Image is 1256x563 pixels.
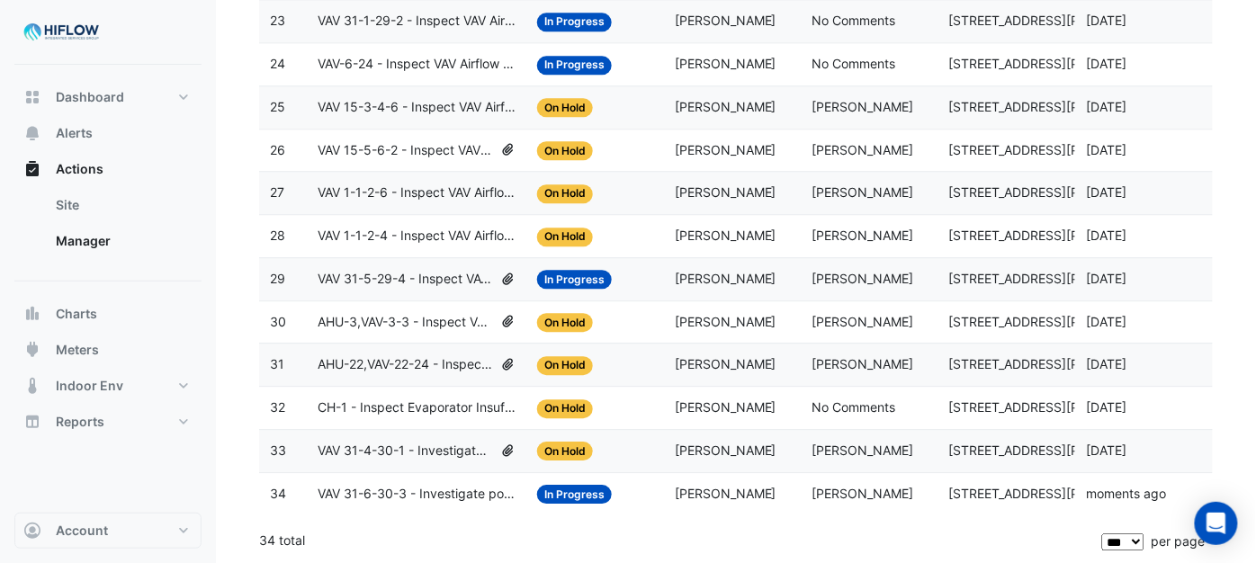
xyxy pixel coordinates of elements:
[949,56,1169,71] span: [STREET_ADDRESS][PERSON_NAME]
[537,485,612,504] span: In Progress
[14,151,202,187] button: Actions
[14,332,202,368] button: Meters
[949,13,1169,28] span: [STREET_ADDRESS][PERSON_NAME]
[318,97,516,118] span: VAV 15-3-4-6 - Inspect VAV Airflow Block
[23,341,41,359] app-icon: Meters
[270,442,286,458] span: 33
[318,54,516,75] span: VAV-6-24 - Inspect VAV Airflow Oversupply (Energy Waste)
[675,486,776,501] span: [PERSON_NAME]
[812,56,895,71] span: No Comments
[318,183,516,203] span: VAV 1-1-2-6 - Inspect VAV Airflow Leak
[949,228,1169,243] span: [STREET_ADDRESS][PERSON_NAME]
[537,270,612,289] span: In Progress
[1086,142,1126,157] span: 2025-08-11T09:38:30.726
[23,305,41,323] app-icon: Charts
[14,296,202,332] button: Charts
[537,399,593,418] span: On Hold
[675,271,776,286] span: [PERSON_NAME]
[14,79,202,115] button: Dashboard
[537,98,593,117] span: On Hold
[56,377,123,395] span: Indoor Env
[318,312,493,333] span: AHU-3,VAV-3-3 - Inspect VAV Airflow Block
[812,184,913,200] span: [PERSON_NAME]
[812,142,913,157] span: [PERSON_NAME]
[537,356,593,375] span: On Hold
[259,518,1099,563] div: 34 total
[318,269,493,290] span: VAV 31-5-29-4 - Inspect VAV Airflow Block
[949,486,1169,501] span: [STREET_ADDRESS][PERSON_NAME]
[537,228,593,246] span: On Hold
[22,14,103,50] img: Company Logo
[537,442,593,460] span: On Hold
[675,356,776,371] span: [PERSON_NAME]
[1086,99,1126,114] span: 2025-08-11T09:44:11.945
[14,404,202,440] button: Reports
[1086,486,1166,501] span: 2025-09-01T10:08:39.118
[14,115,202,151] button: Alerts
[537,56,612,75] span: In Progress
[1086,314,1126,329] span: 2025-08-01T13:07:37.705
[318,398,516,418] span: CH-1 - Inspect Evaporator Insufficient Flow
[270,486,286,501] span: 34
[812,314,913,329] span: [PERSON_NAME]
[812,486,913,501] span: [PERSON_NAME]
[1086,56,1126,71] span: 2025-08-21T05:59:56.011
[949,271,1169,286] span: [STREET_ADDRESS][PERSON_NAME]
[23,413,41,431] app-icon: Reports
[41,187,202,223] a: Site
[675,142,776,157] span: [PERSON_NAME]
[537,141,593,160] span: On Hold
[1086,399,1126,415] span: 2025-07-28T10:03:22.235
[675,442,776,458] span: [PERSON_NAME]
[270,314,286,329] span: 30
[537,184,593,203] span: On Hold
[675,99,776,114] span: [PERSON_NAME]
[270,271,285,286] span: 29
[949,184,1169,200] span: [STREET_ADDRESS][PERSON_NAME]
[270,99,285,114] span: 25
[23,124,41,142] app-icon: Alerts
[949,99,1169,114] span: [STREET_ADDRESS][PERSON_NAME]
[675,399,776,415] span: [PERSON_NAME]
[675,228,776,243] span: [PERSON_NAME]
[949,142,1169,157] span: [STREET_ADDRESS][PERSON_NAME]
[1086,13,1126,28] span: 2025-08-21T06:00:13.686
[14,513,202,549] button: Account
[537,313,593,332] span: On Hold
[812,356,913,371] span: [PERSON_NAME]
[56,341,99,359] span: Meters
[56,160,103,178] span: Actions
[14,368,202,404] button: Indoor Env
[812,442,913,458] span: [PERSON_NAME]
[318,484,516,505] span: VAV 31-6-30-3 - Investigate poor zone temp
[23,377,41,395] app-icon: Indoor Env
[270,356,284,371] span: 31
[675,314,776,329] span: [PERSON_NAME]
[14,187,202,266] div: Actions
[1086,228,1126,243] span: 2025-08-11T09:16:02.003
[318,441,493,461] span: VAV 31-4-30-1 - Investigate poor zone temp
[56,413,104,431] span: Reports
[270,399,285,415] span: 32
[56,124,93,142] span: Alerts
[270,228,285,243] span: 28
[949,356,1169,371] span: [STREET_ADDRESS][PERSON_NAME]
[1086,442,1126,458] span: 2025-07-28T10:02:04.083
[812,99,913,114] span: [PERSON_NAME]
[812,399,895,415] span: No Comments
[270,13,285,28] span: 23
[675,56,776,71] span: [PERSON_NAME]
[949,442,1169,458] span: [STREET_ADDRESS][PERSON_NAME]
[270,184,284,200] span: 27
[675,13,776,28] span: [PERSON_NAME]
[56,305,97,323] span: Charts
[1152,533,1206,549] span: per page
[23,160,41,178] app-icon: Actions
[812,228,913,243] span: [PERSON_NAME]
[318,226,516,246] span: VAV 1-1-2-4 - Inspect VAV Airflow Leak
[812,271,913,286] span: [PERSON_NAME]
[41,223,202,259] a: Manager
[1086,356,1126,371] span: 2025-08-01T13:07:24.442
[270,142,285,157] span: 26
[1086,271,1126,286] span: 2025-08-08T10:08:44.513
